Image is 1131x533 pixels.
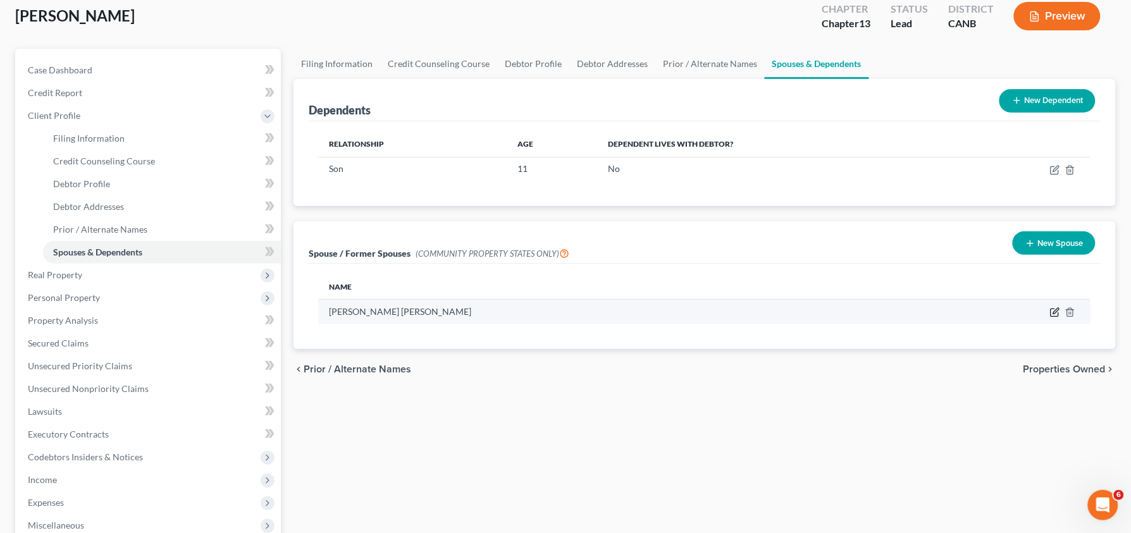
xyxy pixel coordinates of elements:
span: Case Dashboard [28,64,92,75]
div: Dependents [309,102,371,118]
span: Secured Claims [28,338,89,348]
span: Spouse / Former Spouses [309,248,411,259]
td: 11 [508,157,598,181]
span: Expenses [28,497,64,508]
iframe: Intercom live chat [1088,490,1118,520]
span: Prior / Alternate Names [304,364,411,374]
span: Unsecured Priority Claims [28,360,132,371]
a: Case Dashboard [18,59,281,82]
span: Credit Report [28,87,82,98]
a: Filing Information [43,127,281,150]
a: Secured Claims [18,332,281,355]
span: Credit Counseling Course [53,156,155,166]
span: Lawsuits [28,406,62,417]
div: District [948,2,994,16]
span: Properties Owned [1023,364,1106,374]
div: Chapter [822,16,870,31]
a: Lawsuits [18,400,281,423]
a: Unsecured Priority Claims [18,355,281,377]
i: chevron_left [294,364,304,374]
span: Property Analysis [28,315,98,326]
td: Son [319,157,508,181]
a: Credit Counseling Course [380,49,497,79]
span: Prior / Alternate Names [53,224,147,235]
a: Executory Contracts [18,423,281,446]
span: Unsecured Nonpriority Claims [28,383,149,394]
a: Prior / Alternate Names [655,49,765,79]
span: [PERSON_NAME] [15,6,135,25]
button: Preview [1014,2,1101,30]
div: Status [891,2,928,16]
span: Debtor Addresses [53,201,124,212]
button: New Spouse [1013,231,1096,255]
td: No [598,157,963,181]
span: Filing Information [53,133,125,144]
button: Properties Owned chevron_right [1023,364,1116,374]
span: 13 [859,17,870,29]
a: Debtor Profile [43,173,281,195]
a: Property Analysis [18,309,281,332]
a: Debtor Profile [497,49,569,79]
span: Executory Contracts [28,429,109,439]
a: Unsecured Nonpriority Claims [18,377,281,400]
a: Filing Information [294,49,380,79]
i: chevron_right [1106,364,1116,374]
span: Codebtors Insiders & Notices [28,451,143,462]
div: Lead [891,16,928,31]
span: Debtor Profile [53,178,110,189]
div: CANB [948,16,994,31]
div: Chapter [822,2,870,16]
span: Income [28,474,57,485]
span: (COMMUNITY PROPERTY STATES ONLY) [416,248,569,259]
span: Spouses & Dependents [53,247,142,257]
span: Client Profile [28,110,80,121]
a: Debtor Addresses [43,195,281,218]
button: New Dependent [999,89,1096,113]
button: chevron_left Prior / Alternate Names [294,364,411,374]
span: Personal Property [28,292,100,303]
a: Spouses & Dependents [43,241,281,264]
th: Relationship [319,132,508,157]
span: Real Property [28,269,82,280]
th: Name [319,274,907,299]
th: Age [508,132,598,157]
a: Credit Report [18,82,281,104]
td: [PERSON_NAME] [PERSON_NAME] [319,300,907,324]
span: 6 [1114,490,1124,500]
a: Spouses & Dependents [765,49,869,79]
a: Prior / Alternate Names [43,218,281,241]
a: Debtor Addresses [569,49,655,79]
span: Miscellaneous [28,520,84,530]
th: Dependent lives with debtor? [598,132,963,157]
a: Credit Counseling Course [43,150,281,173]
